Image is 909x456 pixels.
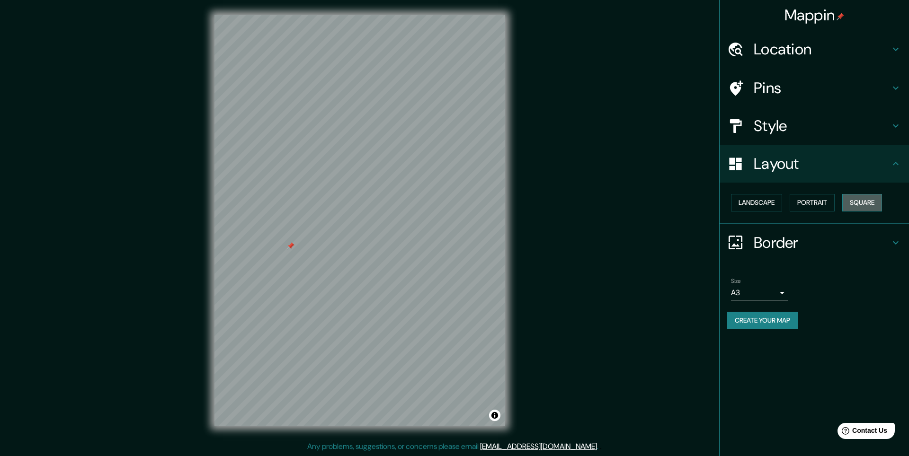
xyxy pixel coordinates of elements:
[842,194,882,211] button: Square
[754,40,890,59] h4: Location
[307,441,598,452] p: Any problems, suggestions, or concerns please email .
[731,194,782,211] button: Landscape
[598,441,600,452] div: .
[214,15,505,426] canvas: Map
[784,6,845,25] h4: Mappin
[720,69,909,107] div: Pins
[790,194,835,211] button: Portrait
[720,30,909,68] div: Location
[489,410,500,421] button: Toggle attribution
[825,419,899,446] iframe: Help widget launcher
[754,154,890,173] h4: Layout
[720,107,909,145] div: Style
[480,441,597,451] a: [EMAIL_ADDRESS][DOMAIN_NAME]
[720,224,909,262] div: Border
[754,233,890,252] h4: Border
[754,116,890,135] h4: Style
[727,312,798,329] button: Create your map
[720,145,909,183] div: Layout
[754,79,890,97] h4: Pins
[600,441,602,452] div: .
[837,13,844,20] img: pin-icon.png
[731,285,788,300] div: A3
[731,277,741,285] label: Size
